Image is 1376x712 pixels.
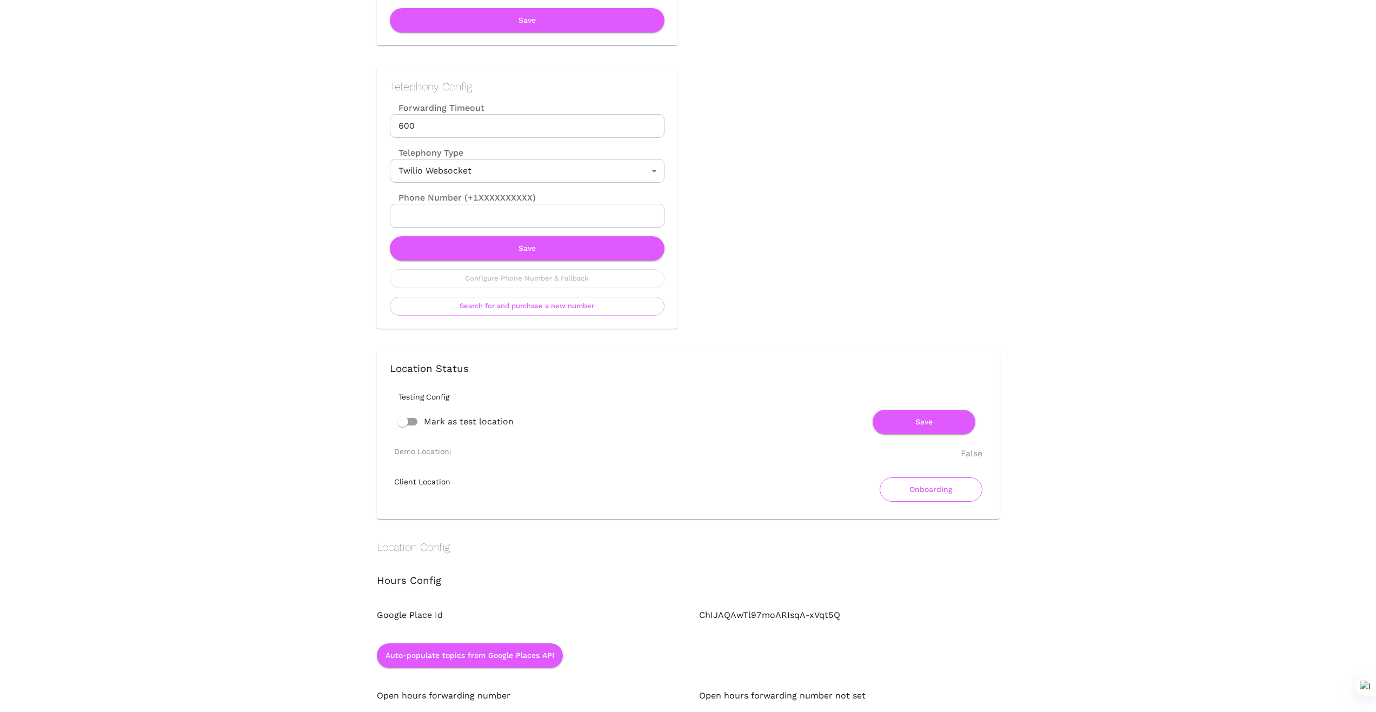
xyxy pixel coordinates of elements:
h6: Testing Config [398,392,995,401]
h6: Demo Location: [394,447,451,456]
h2: Telephony Config [390,80,664,93]
div: Open hours forwarding number not set [677,668,1000,702]
button: Search for and purchase a new number [390,297,664,316]
h2: Location Config [377,541,1000,554]
button: Save [390,236,664,261]
button: Onboarding [880,477,982,502]
label: Forwarding Timeout [390,102,664,114]
div: False [961,447,982,460]
h3: Hours Config [377,575,1000,587]
span: Mark as test location [424,415,514,428]
button: Auto-populate topics from Google Places API [377,643,563,668]
div: Open hours forwarding number [355,668,677,702]
div: ChIJAQAwTl97moARIsqA-xVqt5Q [677,587,1000,622]
button: Save [390,8,664,32]
label: Phone Number (+1XXXXXXXXXX) [390,191,664,204]
h3: Location Status [390,363,987,375]
div: Google Place Id [355,587,677,622]
div: Twilio Websocket [390,159,664,183]
button: Save [873,410,975,434]
label: Telephony Type [390,147,463,159]
h6: Client Location [394,477,450,486]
